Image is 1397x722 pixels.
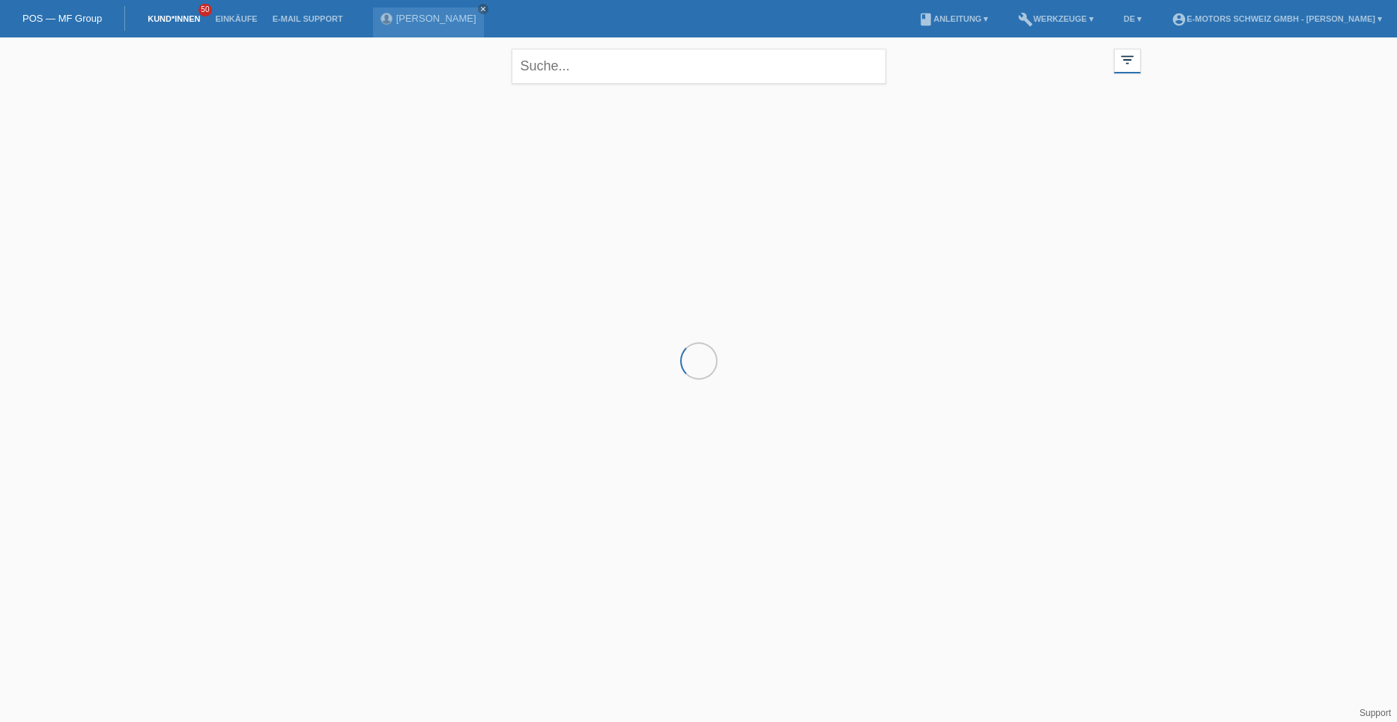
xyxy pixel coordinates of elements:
[1360,708,1391,718] a: Support
[918,12,933,27] i: book
[1164,14,1390,23] a: account_circleE-Motors Schweiz GmbH - [PERSON_NAME] ▾
[1119,52,1136,68] i: filter_list
[22,13,102,24] a: POS — MF Group
[1172,12,1187,27] i: account_circle
[479,5,487,13] i: close
[140,14,207,23] a: Kund*innen
[265,14,351,23] a: E-Mail Support
[1116,14,1149,23] a: DE ▾
[911,14,996,23] a: bookAnleitung ▾
[207,14,264,23] a: Einkäufe
[512,49,886,84] input: Suche...
[478,4,488,14] a: close
[1010,14,1101,23] a: buildWerkzeuge ▾
[199,4,212,16] span: 50
[1018,12,1033,27] i: build
[396,13,476,24] a: [PERSON_NAME]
